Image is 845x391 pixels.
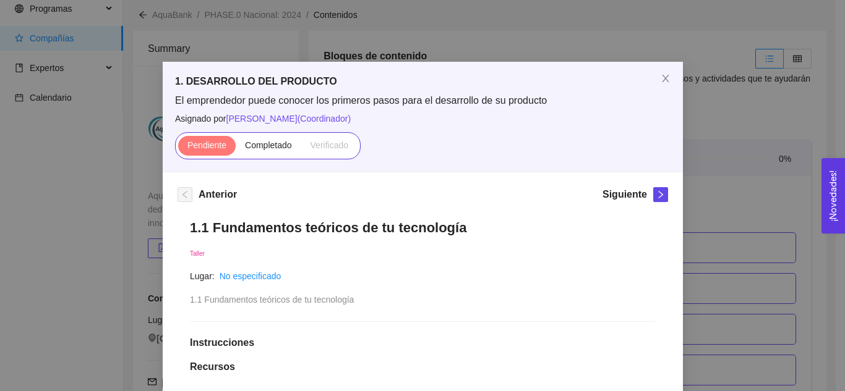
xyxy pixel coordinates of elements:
h1: 1.1 Fundamentos teóricos de tu tecnología [190,219,656,236]
span: close [661,74,671,83]
article: Lugar: [190,269,215,283]
h5: Anterior [199,187,237,202]
span: Completado [245,140,292,150]
h5: Siguiente [602,187,646,202]
h1: Instrucciones [190,337,656,349]
span: 1.1 Fundamentos teóricos de tu tecnología [190,295,354,305]
span: Asignado por [175,112,671,125]
button: Open Feedback Widget [821,158,845,233]
span: right [654,190,667,199]
span: Taller [190,250,205,257]
a: No especificado [219,271,281,281]
span: Verificado [310,140,348,150]
span: El emprendedor puede conocer los primeros pasos para el desarrollo de su producto [175,94,671,107]
h5: 1. DESARROLLO DEL PRODUCTO [175,74,671,89]
button: right [653,187,668,202]
span: Pendiente [187,140,226,150]
span: [PERSON_NAME] ( Coordinador ) [226,114,351,124]
h1: Recursos [190,361,656,373]
button: Close [648,62,683,96]
button: left [178,187,192,202]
